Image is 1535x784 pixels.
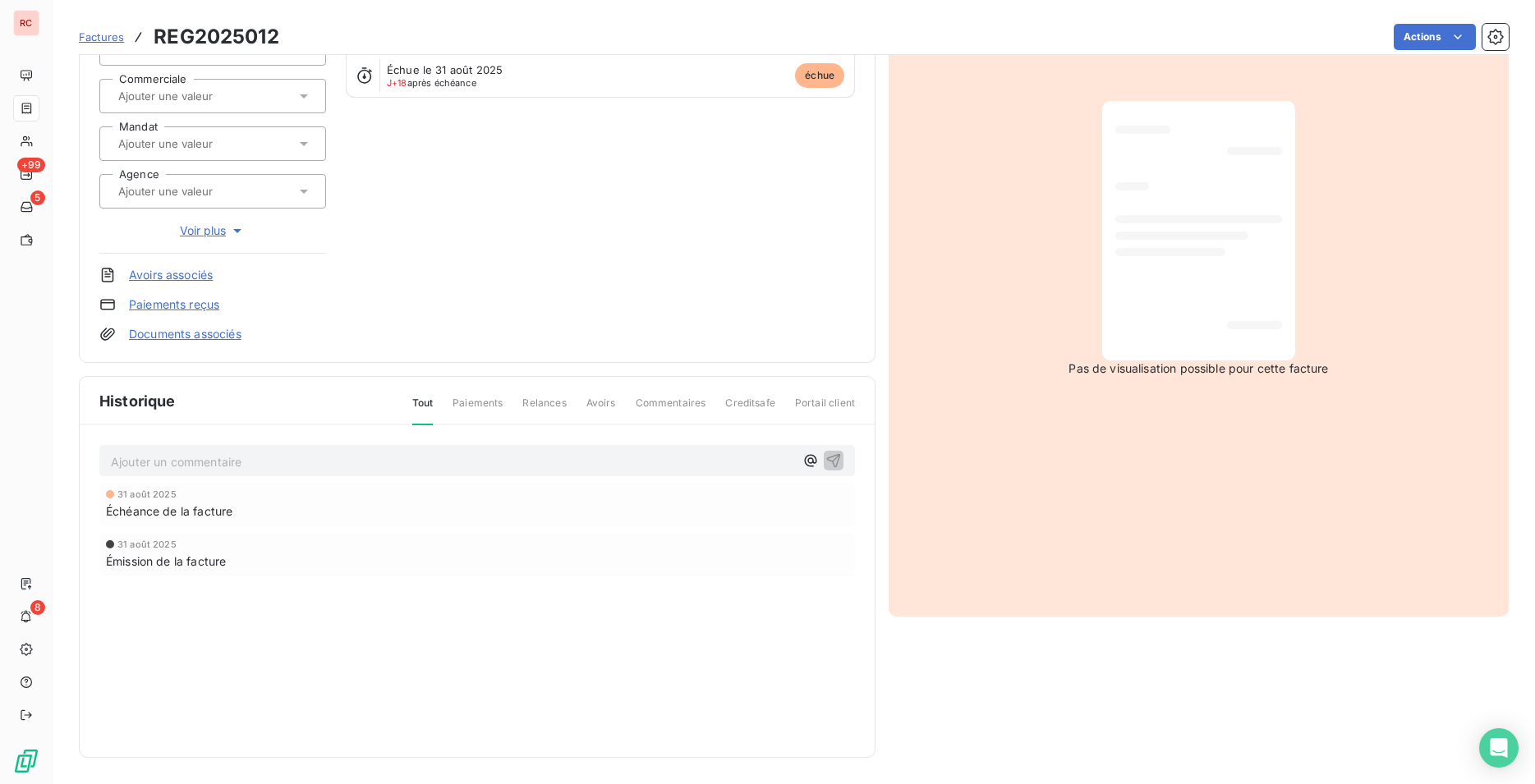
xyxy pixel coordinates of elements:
a: Avoirs associés [129,267,213,283]
span: Creditsafe [725,396,775,424]
span: Paiements [453,396,503,424]
h3: REG2025012 [154,22,279,52]
div: RC [13,10,39,36]
span: Échue le 31 août 2025 [387,63,503,76]
button: Actions [1394,24,1476,50]
button: Voir plus [99,222,326,240]
a: Documents associés [129,326,241,342]
a: Factures [79,29,124,45]
span: Factures [79,30,124,44]
input: Ajouter une valeur [117,184,282,199]
span: 31 août 2025 [117,489,177,499]
span: +99 [17,158,45,172]
span: 31 août 2025 [117,539,177,549]
span: après échéance [387,78,476,88]
span: 8 [30,600,45,615]
span: 5 [30,190,45,205]
span: Portail client [795,396,855,424]
span: Commentaires [636,396,706,424]
span: Pas de visualisation possible pour cette facture [1069,360,1328,377]
a: Paiements reçus [129,296,219,313]
span: Échéance de la facture [106,502,232,520]
div: Open Intercom Messenger [1479,728,1519,768]
span: Tout [412,396,434,425]
span: J+18 [387,77,407,89]
span: Voir plus [180,222,246,239]
input: Ajouter une valeur [117,89,282,103]
span: Émission de la facture [106,552,226,570]
span: Historique [99,390,176,412]
input: Ajouter une valeur [117,136,282,151]
img: Logo LeanPay [13,748,39,774]
span: échue [795,63,844,88]
span: Avoirs [586,396,616,424]
span: Relances [522,396,566,424]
